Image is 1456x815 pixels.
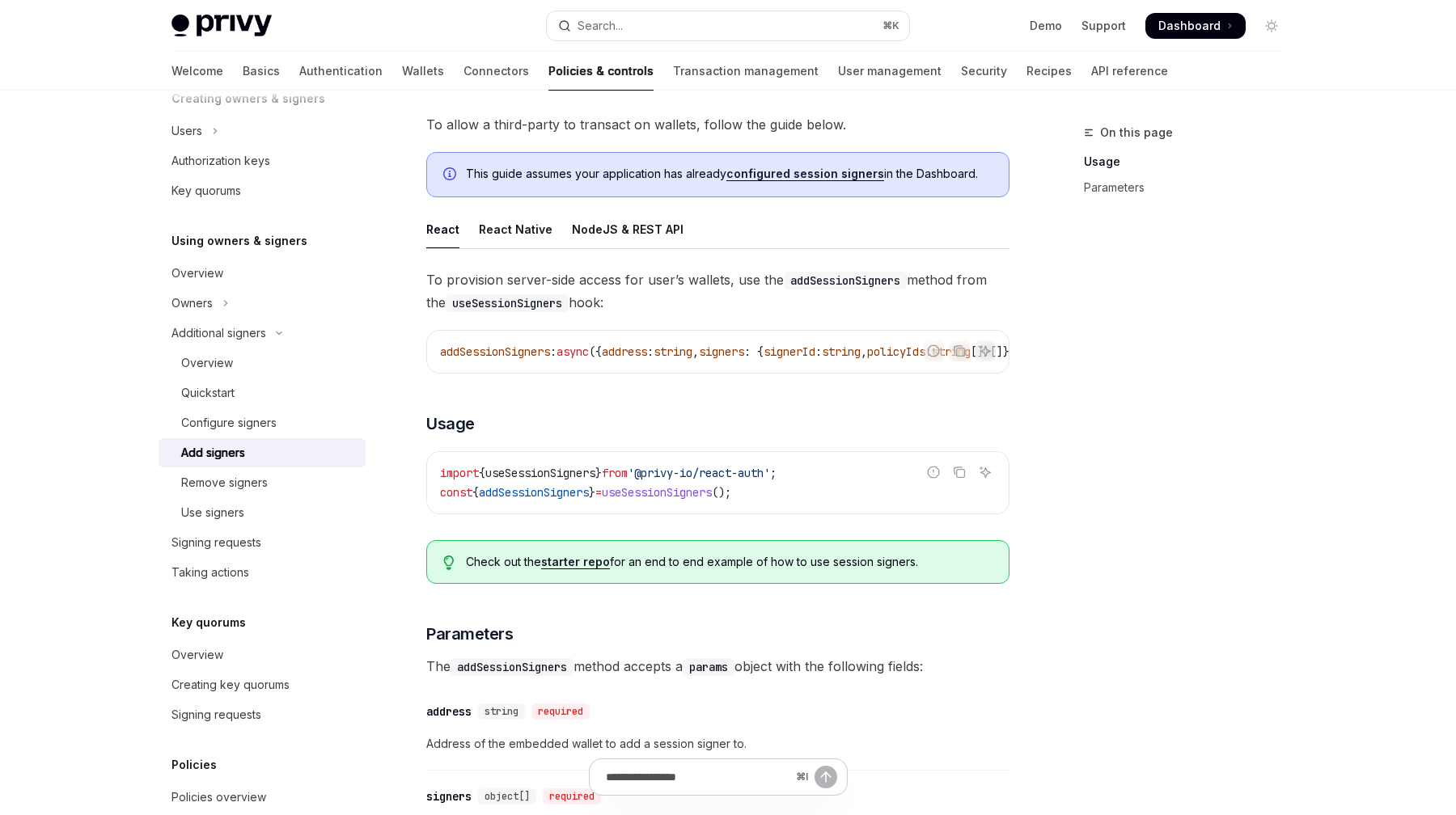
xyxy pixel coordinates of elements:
button: Report incorrect code [923,340,944,361]
span: async [557,344,589,359]
span: Address of the embedded wallet to add a session signer to. [426,734,1009,754]
a: Configure signers [159,408,366,437]
span: The method accepts a object with the following fields: [426,655,1009,678]
span: , [692,344,699,359]
div: Search... [578,16,623,36]
span: string [654,344,692,359]
button: Send message [815,766,837,788]
span: ⌘ K [882,19,899,32]
span: } [595,466,602,480]
button: Toggle Users section [159,116,366,146]
span: { [479,466,485,480]
button: Open search [547,11,909,40]
a: Taking actions [159,558,366,587]
h5: Key quorums [171,613,246,632]
span: addSessionSigners [479,485,589,500]
div: Overview [181,353,233,373]
code: addSessionSigners [451,658,574,676]
h5: Policies [171,755,217,775]
a: Use signers [159,498,366,527]
div: Creating key quorums [171,675,290,695]
a: Overview [159,640,366,669]
span: Dashboard [1158,18,1221,34]
span: : [815,344,822,359]
div: Use signers [181,503,244,522]
span: , [861,344,867,359]
button: Report incorrect code [923,462,944,483]
a: Wallets [402,52,444,91]
a: Security [961,52,1007,91]
span: On this page [1100,123,1173,142]
span: ; [770,466,777,480]
div: Add signers [181,443,245,462]
span: } [589,485,595,500]
a: Signing requests [159,528,366,557]
div: address [426,703,472,720]
span: '@privy-io/react-auth' [628,466,770,480]
div: Taking actions [171,563,249,582]
span: []}[]}) [971,344,1016,359]
div: Signing requests [171,705,261,724]
a: Welcome [171,52,223,91]
span: Parameters [426,623,513,645]
span: To allow a third-party to transact on wallets, follow the guide below. [426,113,1009,136]
span: import [440,466,479,480]
div: Key quorums [171,181,241,201]
span: useSessionSigners [602,485,712,500]
span: const [440,485,472,500]
a: Creating key quorums [159,670,366,699]
span: (); [712,485,731,500]
div: Owners [171,293,213,313]
span: policyIds [867,344,925,359]
span: : { [744,344,764,359]
span: = [595,485,602,500]
span: address [602,344,647,359]
input: Ask a question... [606,759,789,795]
span: This guide assumes your application has already in the Dashboard. [466,166,993,182]
a: Usage [1084,149,1297,175]
a: User management [838,52,942,91]
a: Key quorums [159,176,366,205]
div: NodeJS & REST API [572,210,684,248]
span: signerId [764,344,815,359]
a: Authentication [299,52,383,91]
div: Overview [171,264,223,283]
div: Policies overview [171,788,266,807]
code: addSessionSigners [784,272,907,289]
div: Signing requests [171,533,261,552]
div: Additional signers [171,323,266,343]
button: Ask AI [975,462,996,483]
a: Signing requests [159,700,366,729]
a: Parameters [1084,175,1297,201]
span: Check out the for an end to end example of how to use session signers. [466,554,993,570]
a: configured session signers [726,167,884,181]
span: To provision server-side access for user’s wallets, use the method from the hook: [426,268,1009,314]
div: Remove signers [181,473,268,492]
button: Toggle dark mode [1259,13,1285,39]
div: Authorization keys [171,151,270,171]
a: API reference [1091,52,1168,91]
svg: Tip [443,555,455,570]
a: Connectors [463,52,529,91]
span: { [472,485,479,500]
button: Toggle Owners section [159,289,366,318]
a: Demo [1030,18,1062,34]
span: : [647,344,654,359]
a: Dashboard [1145,13,1246,39]
span: addSessionSigners [440,344,550,359]
a: Policies overview [159,783,366,812]
div: Quickstart [181,383,235,403]
a: starter repo [541,555,610,569]
a: Authorization keys [159,146,366,175]
div: Overview [171,645,223,665]
div: Configure signers [181,413,277,433]
a: Remove signers [159,468,366,497]
button: Toggle Additional signers section [159,319,366,348]
a: Support [1081,18,1126,34]
span: string [822,344,861,359]
code: useSessionSigners [446,294,569,312]
a: Add signers [159,438,366,467]
svg: Info [443,167,459,184]
a: Overview [159,259,366,288]
a: Quickstart [159,378,366,407]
